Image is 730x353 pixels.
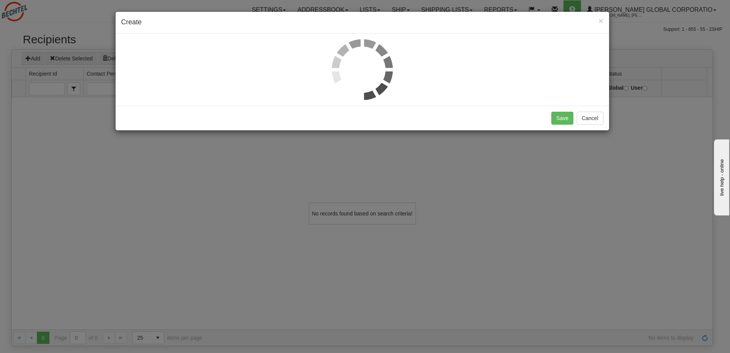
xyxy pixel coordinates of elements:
[332,39,393,100] img: loader.gif
[598,17,603,25] button: Close
[598,16,603,25] span: ×
[551,112,573,125] button: Save
[121,17,603,27] h4: Create
[713,138,729,215] iframe: chat widget
[6,6,70,12] div: live help - online
[577,112,603,125] button: Cancel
